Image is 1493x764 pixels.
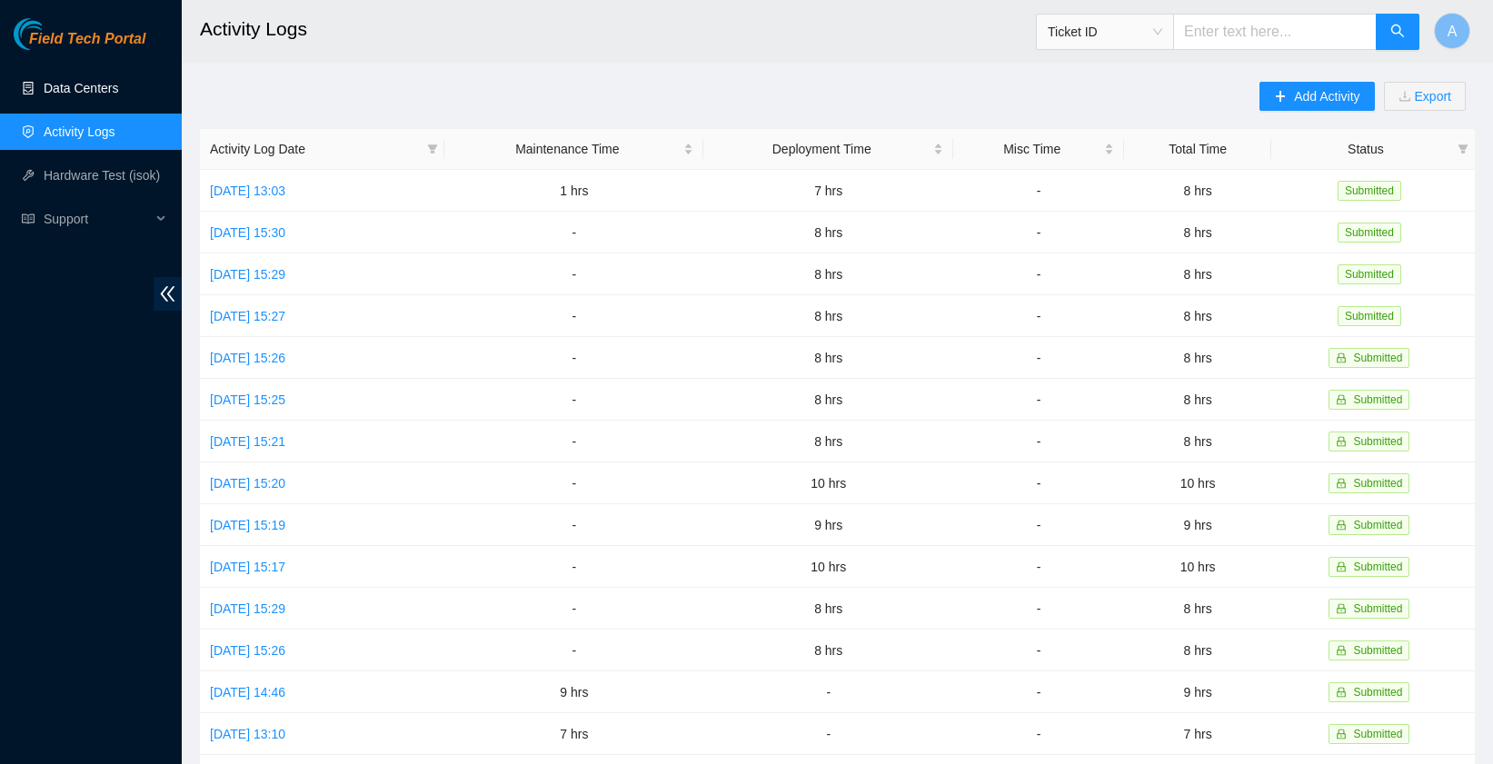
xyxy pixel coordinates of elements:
td: 10 hrs [1124,546,1271,588]
td: 8 hrs [703,588,953,630]
span: lock [1336,603,1347,614]
button: search [1376,14,1419,50]
a: Akamai TechnologiesField Tech Portal [14,33,145,56]
span: Submitted [1338,306,1401,326]
a: [DATE] 15:29 [210,601,285,616]
td: 8 hrs [1124,421,1271,462]
span: lock [1336,729,1347,739]
td: - [444,337,703,379]
td: - [703,671,953,713]
span: Submitted [1353,352,1402,364]
td: 8 hrs [1124,337,1271,379]
td: 7 hrs [444,713,703,755]
td: 8 hrs [1124,295,1271,337]
td: - [953,170,1124,212]
td: - [953,462,1124,504]
a: Hardware Test (isok) [44,168,160,183]
td: 8 hrs [1124,212,1271,253]
span: Submitted [1353,686,1402,699]
span: lock [1336,352,1347,363]
a: [DATE] 13:10 [210,727,285,741]
a: [DATE] 15:29 [210,267,285,282]
span: lock [1336,520,1347,531]
td: 10 hrs [1124,462,1271,504]
td: 8 hrs [1124,379,1271,421]
td: 8 hrs [703,295,953,337]
a: [DATE] 15:25 [210,392,285,407]
td: 7 hrs [703,170,953,212]
a: [DATE] 15:26 [210,351,285,365]
td: - [444,630,703,671]
td: - [953,253,1124,295]
span: Submitted [1338,181,1401,201]
span: lock [1336,687,1347,698]
a: [DATE] 15:19 [210,518,285,532]
span: Submitted [1353,477,1402,490]
td: 8 hrs [1124,253,1271,295]
span: Submitted [1353,393,1402,406]
td: - [703,713,953,755]
span: lock [1336,561,1347,572]
td: 8 hrs [1124,170,1271,212]
span: plus [1274,90,1287,104]
a: [DATE] 15:17 [210,560,285,574]
a: [DATE] 13:03 [210,184,285,198]
td: 9 hrs [703,504,953,546]
a: [DATE] 15:21 [210,434,285,449]
td: 9 hrs [444,671,703,713]
td: - [953,671,1124,713]
td: - [444,253,703,295]
span: Status [1281,139,1450,159]
a: [DATE] 15:30 [210,225,285,240]
span: Submitted [1353,561,1402,573]
button: downloadExport [1384,82,1466,111]
a: [DATE] 14:46 [210,685,285,700]
td: 8 hrs [703,421,953,462]
td: - [444,546,703,588]
button: A [1434,13,1470,49]
td: - [953,295,1124,337]
td: 8 hrs [703,630,953,671]
span: Submitted [1353,519,1402,531]
td: 8 hrs [1124,588,1271,630]
td: 10 hrs [703,462,953,504]
span: lock [1336,394,1347,405]
span: Add Activity [1294,86,1359,106]
span: filter [1454,135,1472,163]
td: - [444,212,703,253]
a: [DATE] 15:27 [210,309,285,323]
td: - [444,462,703,504]
span: Submitted [1338,223,1401,243]
td: - [444,588,703,630]
th: Total Time [1124,129,1271,170]
span: A [1448,20,1458,43]
td: - [953,337,1124,379]
a: Data Centers [44,81,118,95]
td: - [953,421,1124,462]
span: Activity Log Date [210,139,420,159]
td: 8 hrs [703,212,953,253]
td: 7 hrs [1124,713,1271,755]
a: Activity Logs [44,124,115,139]
td: - [953,713,1124,755]
td: - [953,504,1124,546]
span: lock [1336,645,1347,656]
span: lock [1336,478,1347,489]
span: Submitted [1353,435,1402,448]
span: filter [423,135,442,163]
td: - [953,630,1124,671]
span: Submitted [1353,644,1402,657]
span: read [22,213,35,225]
td: - [444,379,703,421]
td: 9 hrs [1124,671,1271,713]
button: plusAdd Activity [1259,82,1374,111]
span: double-left [154,277,182,311]
span: filter [1458,144,1468,154]
td: - [953,379,1124,421]
td: - [444,504,703,546]
span: Ticket ID [1048,18,1162,45]
td: - [953,588,1124,630]
td: 8 hrs [703,337,953,379]
td: 8 hrs [703,379,953,421]
td: - [953,212,1124,253]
